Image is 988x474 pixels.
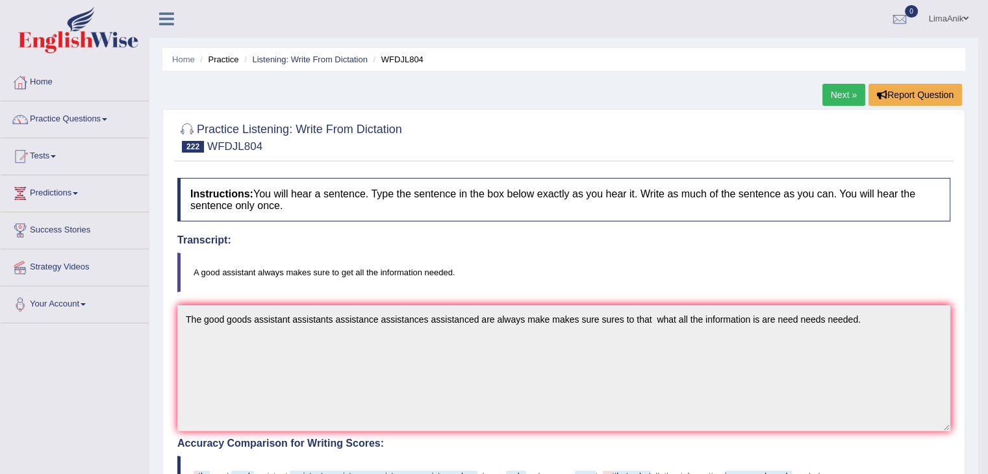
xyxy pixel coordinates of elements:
a: Success Stories [1,212,149,245]
a: Listening: Write From Dictation [252,55,368,64]
a: Strategy Videos [1,249,149,282]
a: Predictions [1,175,149,208]
small: WFDJL804 [207,140,262,153]
a: Home [1,64,149,97]
li: Practice [197,53,238,66]
h4: Transcript: [177,234,950,246]
li: WFDJL804 [370,53,424,66]
h4: Accuracy Comparison for Writing Scores: [177,438,950,449]
b: Instructions: [190,188,253,199]
a: Next » [822,84,865,106]
a: Home [172,55,195,64]
a: Tests [1,138,149,171]
button: Report Question [868,84,962,106]
span: 0 [905,5,918,18]
span: 222 [182,141,204,153]
h2: Practice Listening: Write From Dictation [177,120,402,153]
h4: You will hear a sentence. Type the sentence in the box below exactly as you hear it. Write as muc... [177,178,950,221]
a: Your Account [1,286,149,319]
blockquote: A good assistant always makes sure to get all the information needed. [177,253,950,292]
a: Practice Questions [1,101,149,134]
